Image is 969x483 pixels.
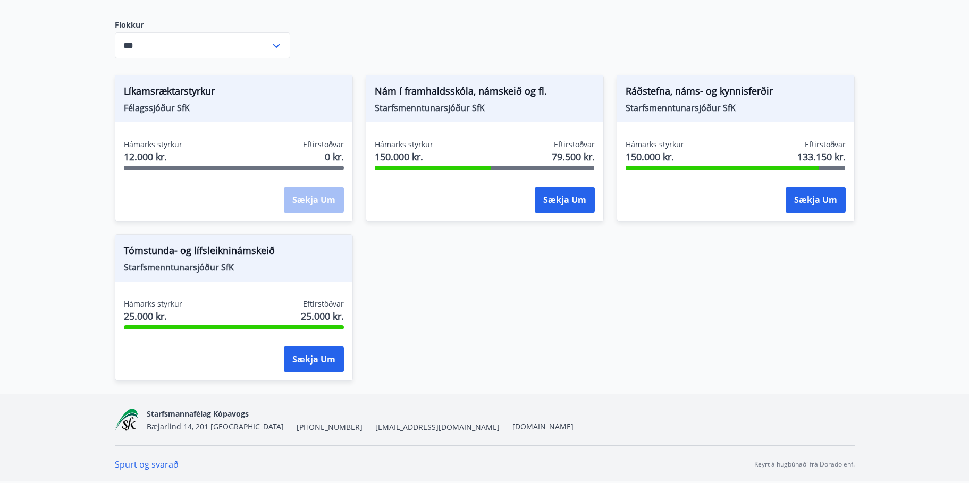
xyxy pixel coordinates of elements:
[375,84,595,102] span: Nám í framhaldsskóla, námskeið og fl.
[786,187,846,213] button: Sækja um
[124,299,182,309] span: Hámarks styrkur
[147,421,284,431] span: Bæjarlind 14, 201 [GEOGRAPHIC_DATA]
[124,102,344,114] span: Félagssjóður SfK
[535,187,595,213] button: Sækja um
[375,139,433,150] span: Hámarks styrkur
[115,459,179,470] a: Spurt og svarað
[124,84,344,102] span: Líkamsræktarstyrkur
[115,20,290,30] label: Flokkur
[554,139,595,150] span: Eftirstöðvar
[124,261,344,273] span: Starfsmenntunarsjóður SfK
[124,309,182,323] span: 25.000 kr.
[124,243,344,261] span: Tómstunda- og lífsleikninámskeið
[375,422,500,433] span: [EMAIL_ADDRESS][DOMAIN_NAME]
[325,150,344,164] span: 0 kr.
[626,84,846,102] span: Ráðstefna, náms- og kynnisferðir
[115,409,139,431] img: x5MjQkxwhnYn6YREZUTEa9Q4KsBUeQdWGts9Dj4O.png
[375,150,433,164] span: 150.000 kr.
[512,421,574,431] a: [DOMAIN_NAME]
[797,150,846,164] span: 133.150 kr.
[626,139,684,150] span: Hámarks styrkur
[147,409,249,419] span: Starfsmannafélag Kópavogs
[124,150,182,164] span: 12.000 kr.
[124,139,182,150] span: Hámarks styrkur
[754,460,855,469] p: Keyrt á hugbúnaði frá Dorado ehf.
[284,346,344,372] button: Sækja um
[303,139,344,150] span: Eftirstöðvar
[805,139,846,150] span: Eftirstöðvar
[301,309,344,323] span: 25.000 kr.
[297,422,363,433] span: [PHONE_NUMBER]
[303,299,344,309] span: Eftirstöðvar
[626,150,684,164] span: 150.000 kr.
[626,102,846,114] span: Starfsmenntunarsjóður SfK
[552,150,595,164] span: 79.500 kr.
[375,102,595,114] span: Starfsmenntunarsjóður SfK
